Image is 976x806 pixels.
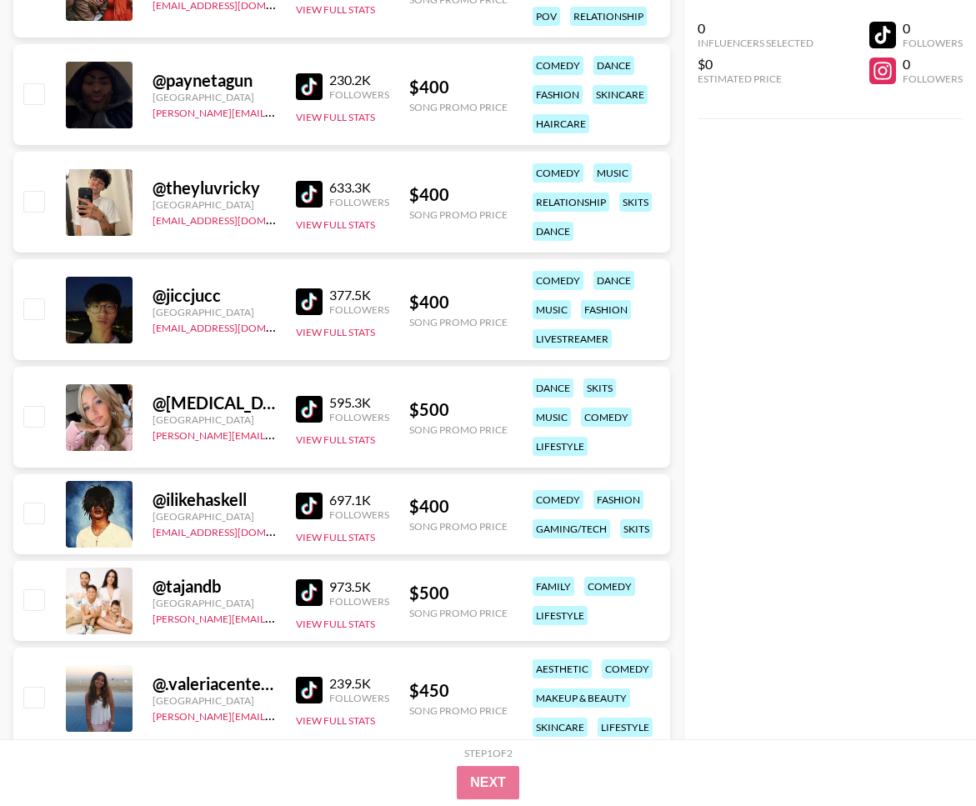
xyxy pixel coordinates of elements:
[533,519,610,538] div: gaming/tech
[153,198,276,211] div: [GEOGRAPHIC_DATA]
[153,597,276,609] div: [GEOGRAPHIC_DATA]
[409,316,508,328] div: Song Promo Price
[296,218,375,231] button: View Full Stats
[153,318,320,334] a: [EMAIL_ADDRESS][DOMAIN_NAME]
[533,659,592,678] div: aesthetic
[409,423,508,436] div: Song Promo Price
[296,531,375,543] button: View Full Stats
[409,208,508,221] div: Song Promo Price
[296,111,375,123] button: View Full Stats
[570,7,647,26] div: relationship
[296,73,323,100] img: TikTok
[153,91,276,103] div: [GEOGRAPHIC_DATA]
[620,519,653,538] div: skits
[296,433,375,446] button: View Full Stats
[903,20,963,37] div: 0
[533,85,583,104] div: fashion
[533,114,589,133] div: haircare
[533,271,583,290] div: comedy
[533,56,583,75] div: comedy
[598,718,653,737] div: lifestyle
[581,408,632,427] div: comedy
[533,606,588,625] div: lifestyle
[296,618,375,630] button: View Full Stats
[893,723,956,786] iframe: Drift Widget Chat Controller
[409,520,508,533] div: Song Promo Price
[296,579,323,606] img: TikTok
[153,70,276,91] div: @ paynetagun
[698,20,813,37] div: 0
[698,73,813,85] div: Estimated Price
[296,396,323,423] img: TikTok
[533,163,583,183] div: comedy
[584,577,635,596] div: comedy
[153,576,276,597] div: @ tajandb
[153,211,320,227] a: [EMAIL_ADDRESS][DOMAIN_NAME]
[533,378,573,398] div: dance
[533,222,573,241] div: dance
[329,492,389,508] div: 697.1K
[329,675,389,692] div: 239.5K
[153,707,399,723] a: [PERSON_NAME][EMAIL_ADDRESS][DOMAIN_NAME]
[409,101,508,113] div: Song Promo Price
[698,56,813,73] div: $0
[593,85,648,104] div: skincare
[153,306,276,318] div: [GEOGRAPHIC_DATA]
[296,3,375,16] button: View Full Stats
[533,7,560,26] div: pov
[533,193,609,212] div: relationship
[153,510,276,523] div: [GEOGRAPHIC_DATA]
[533,688,630,708] div: makeup & beauty
[619,193,652,212] div: skits
[329,303,389,316] div: Followers
[409,704,508,717] div: Song Promo Price
[329,394,389,411] div: 595.3K
[533,408,571,427] div: music
[457,766,519,799] button: Next
[698,37,813,49] div: Influencers Selected
[153,609,399,625] a: [PERSON_NAME][EMAIL_ADDRESS][DOMAIN_NAME]
[329,411,389,423] div: Followers
[153,426,399,442] a: [PERSON_NAME][EMAIL_ADDRESS][DOMAIN_NAME]
[153,694,276,707] div: [GEOGRAPHIC_DATA]
[153,178,276,198] div: @ theyluvricky
[329,88,389,101] div: Followers
[329,287,389,303] div: 377.5K
[903,73,963,85] div: Followers
[409,399,508,420] div: $ 500
[296,326,375,338] button: View Full Stats
[153,393,276,413] div: @ [MEDICAL_DATA]_ingram
[329,179,389,196] div: 633.3K
[533,718,588,737] div: skincare
[296,181,323,208] img: TikTok
[329,692,389,704] div: Followers
[903,37,963,49] div: Followers
[153,103,399,119] a: [PERSON_NAME][EMAIL_ADDRESS][DOMAIN_NAME]
[464,747,513,759] div: Step 1 of 2
[329,595,389,608] div: Followers
[296,288,323,315] img: TikTok
[593,56,634,75] div: dance
[409,184,508,205] div: $ 400
[533,300,571,319] div: music
[153,523,320,538] a: [EMAIL_ADDRESS][DOMAIN_NAME]
[153,413,276,426] div: [GEOGRAPHIC_DATA]
[533,577,574,596] div: family
[409,607,508,619] div: Song Promo Price
[409,680,508,701] div: $ 450
[409,583,508,603] div: $ 500
[329,578,389,595] div: 973.5K
[153,285,276,306] div: @ jiccjucc
[409,292,508,313] div: $ 400
[329,508,389,521] div: Followers
[903,56,963,73] div: 0
[533,437,588,456] div: lifestyle
[533,329,612,348] div: livestreamer
[153,489,276,510] div: @ ilikehaskell
[329,196,389,208] div: Followers
[583,378,616,398] div: skits
[593,271,634,290] div: dance
[593,163,632,183] div: music
[593,490,643,509] div: fashion
[409,77,508,98] div: $ 400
